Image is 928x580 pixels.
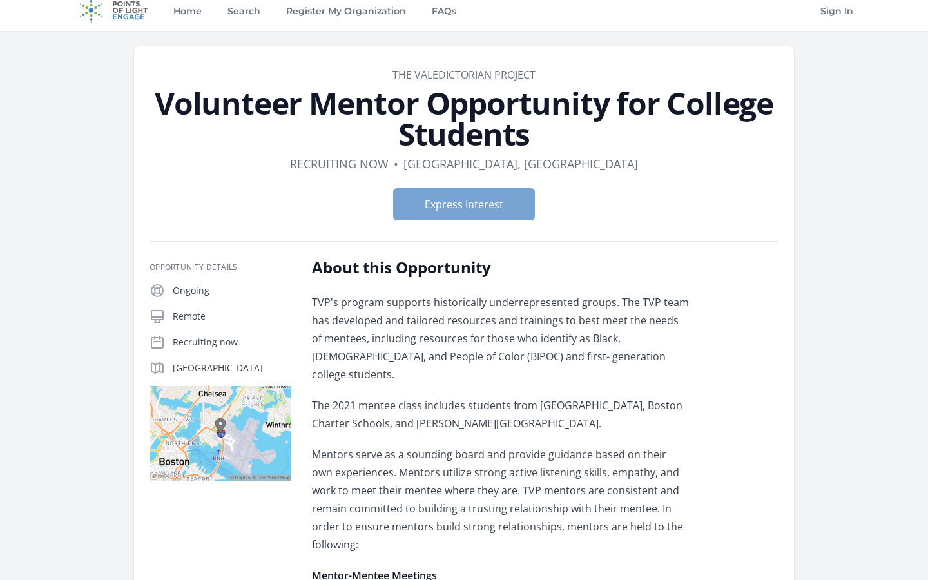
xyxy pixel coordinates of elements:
p: TVP's program supports historically underrepresented groups. The TVP team has developed and tailo... [312,293,689,383]
h1: Volunteer Mentor Opportunity for College Students [150,88,778,150]
p: Ongoing [173,284,291,297]
p: [GEOGRAPHIC_DATA] [173,362,291,374]
h2: About this Opportunity [312,257,689,278]
div: • [394,155,398,173]
a: The Valedictorian Project [392,68,536,82]
button: Express Interest [393,188,535,220]
p: The 2021 mentee class includes students from [GEOGRAPHIC_DATA], Boston Charter Schools, and [PERS... [312,396,689,432]
p: Remote [173,310,291,323]
img: Map [150,386,291,481]
p: Mentors serve as a sounding board and provide guidance based on their own experiences. Mentors ut... [312,445,689,554]
dd: Recruiting now [290,155,389,173]
p: Recruiting now [173,336,291,349]
h3: Opportunity Details [150,262,291,273]
dd: [GEOGRAPHIC_DATA], [GEOGRAPHIC_DATA] [403,155,638,173]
